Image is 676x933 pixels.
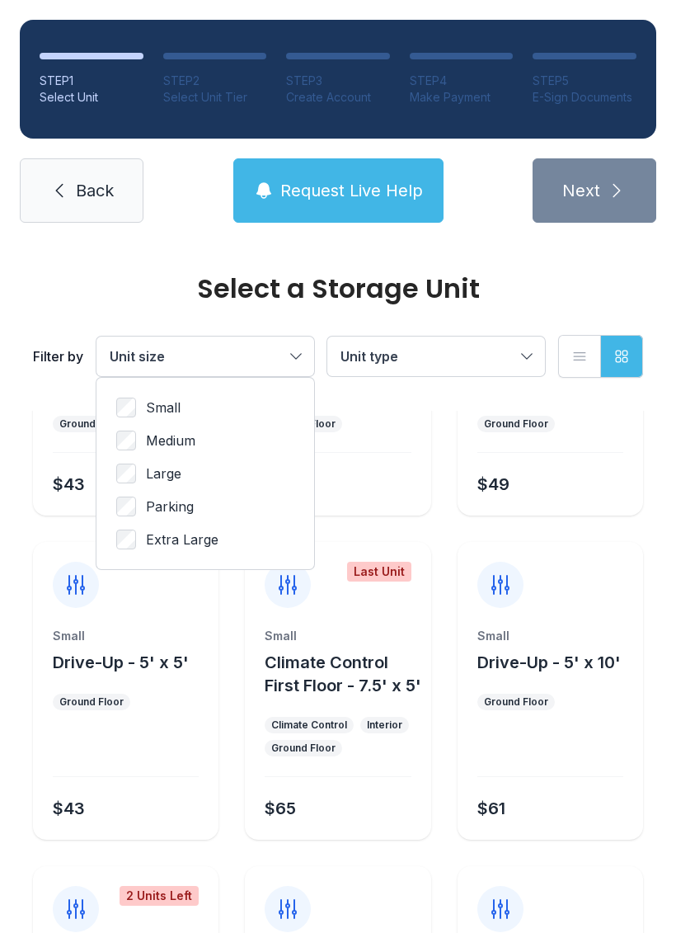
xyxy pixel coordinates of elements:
div: STEP 5 [533,73,636,89]
div: Interior [367,719,402,732]
div: Select Unit [40,89,143,106]
div: Small [53,628,199,644]
input: Extra Large [116,530,136,549]
button: Drive-Up - 5' x 10' [477,651,621,674]
span: Next [562,179,600,202]
div: $49 [477,473,509,496]
input: Large [116,464,136,483]
div: $61 [477,797,505,820]
div: STEP 2 [163,73,267,89]
div: E-Sign Documents [533,89,636,106]
span: Medium [146,431,195,450]
div: Small [477,628,623,644]
span: Large [146,464,181,483]
div: STEP 4 [410,73,514,89]
input: Small [116,398,136,417]
span: Climate Control First Floor - 7.5' x 5' [265,653,421,695]
div: Make Payment [410,89,514,106]
div: Ground Floor [271,742,336,755]
div: Last Unit [347,562,411,582]
input: Parking [116,497,136,516]
div: Select a Storage Unit [33,276,643,302]
div: Small [265,628,411,644]
span: Back [76,179,114,202]
span: Drive-Up - 5' x 10' [477,653,621,672]
span: Small [146,398,181,417]
div: Create Account [286,89,390,106]
button: Climate Control First Floor - 7.5' x 5' [265,651,424,697]
div: $43 [53,473,85,496]
input: Medium [116,431,136,450]
span: Request Live Help [280,179,423,202]
div: Ground Floor [59,695,124,709]
div: Ground Floor [484,417,548,431]
span: Drive-Up - 5' x 5' [53,653,189,672]
div: 2 Units Left [120,886,199,906]
span: Unit size [110,348,165,365]
div: Filter by [33,346,83,366]
button: Drive-Up - 5' x 5' [53,651,189,674]
button: Unit size [96,337,314,376]
div: $65 [265,797,296,820]
span: Extra Large [146,530,218,549]
div: STEP 3 [286,73,390,89]
span: Unit type [340,348,398,365]
button: Unit type [327,337,545,376]
div: STEP 1 [40,73,143,89]
div: $43 [53,797,85,820]
div: Climate Control [271,719,347,732]
div: Ground Floor [59,417,124,431]
div: Select Unit Tier [163,89,267,106]
div: Ground Floor [484,695,548,709]
span: Parking [146,497,194,516]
